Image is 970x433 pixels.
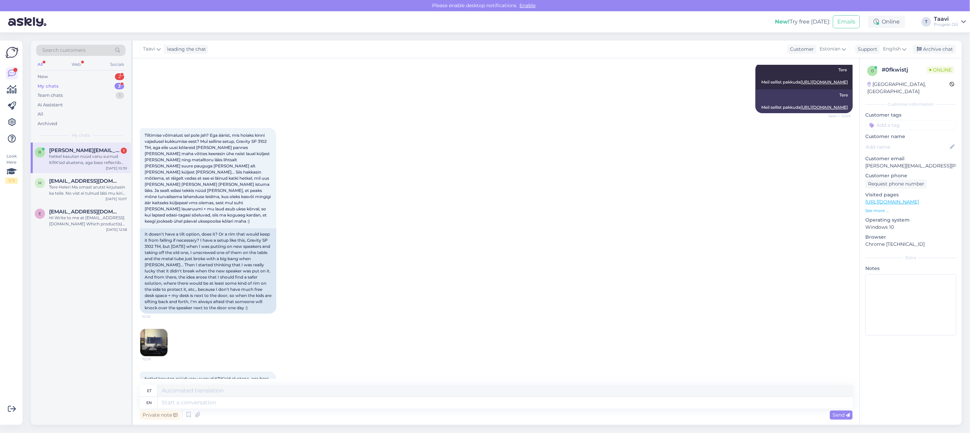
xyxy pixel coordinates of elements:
[865,265,956,272] p: Notes
[755,89,853,113] div: Tere Meil ​​sellist pakkuda
[42,47,86,54] span: Search customers
[825,114,851,119] span: Seen ✓ 10:03
[39,211,41,216] span: e
[38,83,59,90] div: My chats
[833,412,850,418] span: Send
[38,120,57,127] div: Archived
[142,314,167,319] span: 10:39
[865,155,956,162] p: Customer email
[49,147,120,153] span: rene.rumberg@gmail.com
[39,150,42,155] span: r
[934,22,958,27] div: Progear OÜ
[865,241,956,248] p: Chrome [TECHNICAL_ID]
[164,46,206,53] div: leading the chat
[72,132,90,138] span: My chats
[518,2,538,9] span: Enable
[115,83,124,90] div: 3
[787,46,814,53] div: Customer
[143,45,155,53] span: Taavi
[820,45,840,53] span: Estonian
[865,255,956,261] div: Extra
[109,60,126,69] div: Socials
[934,16,966,27] a: TaaviProgear OÜ
[871,68,874,73] span: 0
[800,105,848,110] a: [URL][DOMAIN_NAME]
[5,153,18,184] div: Look Here
[36,60,44,69] div: All
[865,111,956,119] p: Customer tags
[800,79,848,85] a: [URL][DOMAIN_NAME]
[775,18,830,26] div: Try free [DATE]:
[140,228,276,314] div: It doesn't have a tilt option, does it? Or a rim that would keep it from falling if necessary? I ...
[882,66,927,74] div: # 0fkwistj
[49,184,127,196] div: Tere Heleri Ma omast arutst kirjutasin ka teile. No vist ei tulnud läbi mu kiri siis. Kõrvaklapid...
[121,148,127,154] div: 1
[865,234,956,241] p: Browser
[865,216,956,224] p: Operating system
[867,81,950,95] div: [GEOGRAPHIC_DATA], [GEOGRAPHIC_DATA]
[106,227,127,232] div: [DATE] 12:58
[865,208,956,214] p: See more ...
[865,133,956,140] p: Customer name
[922,17,931,27] div: T
[38,111,43,118] div: All
[927,66,954,74] span: Online
[865,179,927,189] div: Request phone number
[140,329,167,356] img: Attachment
[38,180,42,185] span: H
[855,46,877,53] div: Support
[106,166,127,171] div: [DATE] 10:39
[38,92,63,99] div: Team chats
[868,16,905,28] div: Online
[147,385,151,397] div: et
[142,357,168,362] span: 10:39
[49,178,120,184] span: Heleri.tahtre@gmail.com
[775,18,790,25] b: New!
[913,45,956,54] div: Archive chat
[865,224,956,231] p: Windows 10
[38,73,48,80] div: New
[865,101,956,107] div: Customer information
[865,172,956,179] p: Customer phone
[140,410,180,420] div: Private note
[865,199,919,205] a: [URL][DOMAIN_NAME]
[883,45,901,53] span: English
[866,143,949,151] input: Add name
[49,215,127,227] div: Hi Write to me at [EMAIL_ADDRESS][DOMAIN_NAME] Which product(s) do you want and send me a picture...
[833,15,860,28] button: Emails
[115,73,124,80] div: 2
[865,191,956,198] p: Visited pages
[147,397,152,408] div: en
[934,16,958,22] div: Taavi
[865,120,956,130] input: Add a tag
[49,153,127,166] div: hetkel kasutan nüüd vanu surnud KRK'sid alustena, aga bass reflectib jõle rõvedalt tagasi sealt p...
[38,102,63,108] div: AI Assistant
[49,209,120,215] span: egorelectionaire@gmail.com
[116,92,124,99] div: 1
[105,196,127,201] div: [DATE] 10:07
[5,46,18,59] img: Askly Logo
[145,376,270,387] span: hetkel kasutan nüüd vanu surnud KRK'sid alustena, aga bass reflectib jõle rõvedalt tagasi sealt p...
[865,162,956,169] p: [PERSON_NAME][EMAIL_ADDRESS][PERSON_NAME][DOMAIN_NAME]
[5,178,18,184] div: 1 / 3
[145,133,272,224] span: Tiltimise võimalust sel pole jah? Ega äärist, mis hoiaks kinni vajadusel kukkumise eest? Mul sell...
[71,60,83,69] div: Web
